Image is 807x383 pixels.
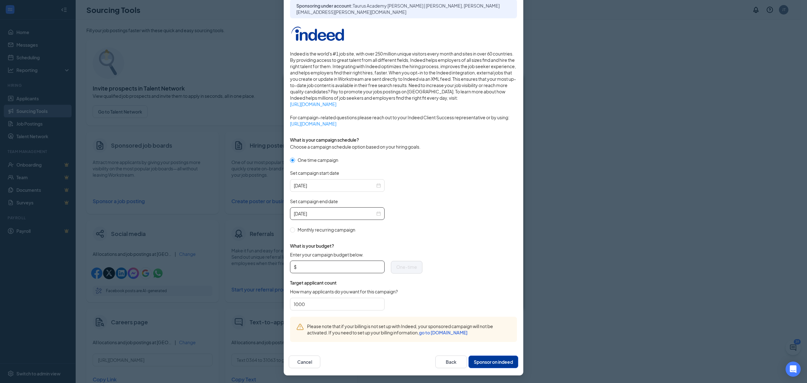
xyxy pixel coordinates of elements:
span: $ [294,262,297,272]
div: Open Intercom Messenger [786,362,801,377]
span: How many applicants do you want for this campaign? [290,288,398,295]
button: Back [435,356,467,368]
input: 2025-10-15 [294,182,375,189]
span: Choose a campaign schedule option based on your hiring goals. [290,144,421,150]
span: Set campaign start date [290,170,339,176]
span: What is your campaign schedule? [290,137,359,143]
span: Enter your campaign budget below. [290,251,363,258]
span: Monthly recurring campaign [295,226,358,233]
span: Set campaign end date [290,198,338,204]
span: For campaign-related questions please reach out to your Indeed Client Success representative or b... [290,114,517,127]
span: One-time [396,264,417,270]
span: Target applicant count [290,280,422,286]
input: 2025-10-31 [294,210,375,217]
span: One time campaign [295,156,341,163]
span: What is your budget? [290,243,422,249]
span: Indeed is the world's #1 job site, with over 250 million unique visitors every month and sites in... [290,50,517,107]
a: [URL][DOMAIN_NAME] [290,101,517,107]
a: [URL][DOMAIN_NAME] [290,121,517,127]
svg: Warning [296,323,304,331]
a: go to [DOMAIN_NAME] [419,330,467,335]
button: Cancel [289,356,320,368]
button: Sponsor on indeed [468,356,518,368]
span: Sponsoring under account: [296,3,511,15]
span: Please note that if your billing is not set up with Indeed, your sponsored campaign will not be a... [307,323,511,336]
span: Taurus Academy [PERSON_NAME] | [PERSON_NAME], [PERSON_NAME][EMAIL_ADDRESS][PERSON_NAME][DOMAIN_NAME] [296,3,500,15]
